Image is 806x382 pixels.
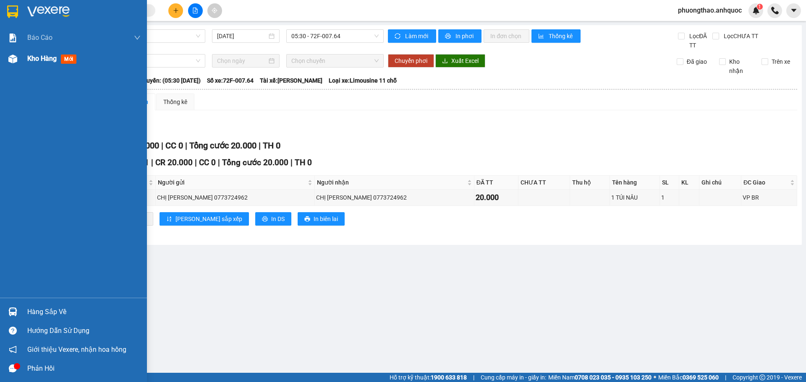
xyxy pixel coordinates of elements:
[218,158,220,167] span: |
[271,214,285,223] span: In DS
[7,5,18,18] img: logo-vxr
[207,3,222,18] button: aim
[474,176,518,190] th: ĐÃ TT
[290,158,293,167] span: |
[195,158,197,167] span: |
[518,176,570,190] th: CHƯA TT
[255,212,291,226] button: printerIn DS
[654,376,656,379] span: ⚪️
[473,373,474,382] span: |
[298,212,345,226] button: printerIn biên lai
[752,7,760,14] img: icon-new-feature
[27,325,141,337] div: Hướng dẫn sử dụng
[151,158,153,167] span: |
[291,55,379,67] span: Chọn chuyến
[199,158,216,167] span: CC 0
[405,31,429,41] span: Làm mới
[8,55,17,63] img: warehouse-icon
[27,32,52,43] span: Báo cáo
[222,158,288,167] span: Tổng cước 20.000
[316,193,472,202] div: CHỊ [PERSON_NAME] 0773724962
[217,56,267,65] input: Chọn ngày
[27,362,141,375] div: Phản hồi
[263,140,280,151] span: TH 0
[9,346,17,353] span: notification
[683,57,710,66] span: Đã giao
[699,176,741,190] th: Ghi chú
[786,3,801,18] button: caret-down
[158,178,306,187] span: Người gửi
[139,76,201,85] span: Chuyến: (05:30 [DATE])
[390,373,467,382] span: Hỗ trợ kỹ thuật:
[758,4,761,10] span: 1
[388,29,436,43] button: syncLàm mới
[161,140,163,151] span: |
[27,344,126,355] span: Giới thiệu Vexere, nhận hoa hồng
[155,158,193,167] span: CR 20.000
[217,31,267,41] input: 15/09/2025
[671,5,748,16] span: phuongthao.anhquoc
[207,76,254,85] span: Số xe: 72F-007.64
[435,54,485,68] button: downloadXuất Excel
[445,33,452,40] span: printer
[759,374,765,380] span: copyright
[610,176,660,190] th: Tên hàng
[168,3,183,18] button: plus
[160,212,249,226] button: sort-ascending[PERSON_NAME] sắp xếp
[431,374,467,381] strong: 1900 633 818
[720,31,759,41] span: Lọc CHƯA TT
[61,55,76,64] span: mới
[768,57,793,66] span: Trên xe
[185,140,187,151] span: |
[611,193,658,202] div: 1 TÚI NÂU
[259,140,261,151] span: |
[683,374,719,381] strong: 0369 525 060
[388,54,434,68] button: Chuyển phơi
[304,216,310,223] span: printer
[484,29,529,43] button: In đơn chọn
[317,178,465,187] span: Người nhận
[438,29,482,43] button: printerIn phơi
[726,57,755,75] span: Kho nhận
[531,29,581,43] button: bar-chartThống kê
[188,3,203,18] button: file-add
[295,158,312,167] span: TH 0
[757,4,763,10] sup: 1
[9,327,17,335] span: question-circle
[212,8,217,13] span: aim
[395,33,402,40] span: sync
[157,193,313,202] div: CHỊ [PERSON_NAME] 0773724962
[743,193,796,202] div: VP BR
[27,55,57,62] span: Kho hàng
[575,374,652,381] strong: 0708 023 035 - 0935 103 250
[8,34,17,42] img: solution-icon
[686,31,712,50] span: Lọc ĐÃ TT
[8,307,17,316] img: warehouse-icon
[743,178,788,187] span: ĐC Giao
[679,176,699,190] th: KL
[661,193,678,202] div: 1
[291,30,379,42] span: 05:30 - 72F-007.64
[329,76,397,85] span: Loại xe: Limousine 11 chỗ
[549,31,574,41] span: Thống kê
[548,373,652,382] span: Miền Nam
[166,216,172,223] span: sort-ascending
[660,176,679,190] th: SL
[771,7,779,14] img: phone-icon
[260,76,322,85] span: Tài xế: [PERSON_NAME]
[192,8,198,13] span: file-add
[165,140,183,151] span: CC 0
[658,373,719,382] span: Miền Bắc
[481,373,546,382] span: Cung cấp máy in - giấy in:
[442,58,448,65] span: download
[9,364,17,372] span: message
[790,7,798,14] span: caret-down
[173,8,179,13] span: plus
[175,214,242,223] span: [PERSON_NAME] sắp xếp
[725,373,726,382] span: |
[538,33,545,40] span: bar-chart
[314,214,338,223] span: In biên lai
[134,34,141,41] span: down
[476,192,517,203] div: 20.000
[262,216,268,223] span: printer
